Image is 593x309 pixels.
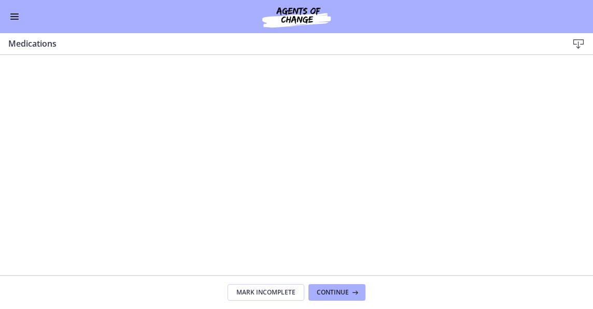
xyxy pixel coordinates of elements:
button: Mark Incomplete [228,284,304,301]
h3: Medications [8,37,552,50]
span: Mark Incomplete [236,288,295,297]
button: Enable menu [8,10,21,23]
img: Agents of Change Social Work Test Prep [234,4,359,29]
button: Continue [308,284,365,301]
span: Continue [317,288,349,297]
